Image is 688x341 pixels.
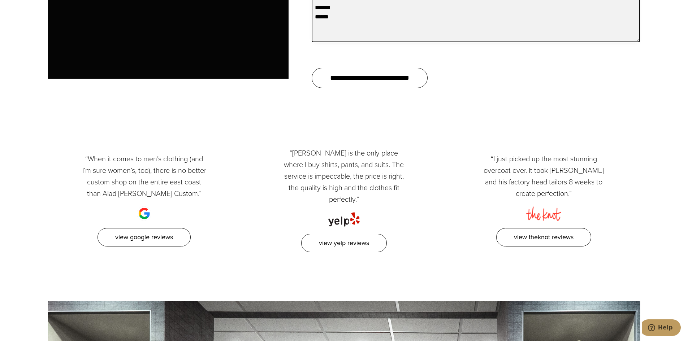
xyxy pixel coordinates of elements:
[526,199,561,221] img: the knot
[98,228,191,246] a: View Google Reviews
[642,319,681,337] iframe: Opens a widget where you can chat to one of our agents
[137,199,151,221] img: google
[481,153,607,199] p: “I just picked up the most stunning overcoat ever. It took [PERSON_NAME] and his factory head tai...
[301,234,387,252] a: View Yelp Reviews
[328,205,360,227] img: yelp
[81,153,207,199] p: “When it comes to men’s clothing (and I’m sure women’s, too), there is no better custom shop on t...
[496,228,591,246] a: View TheKnot Reviews
[281,147,407,205] p: “[PERSON_NAME] is the only place where I buy shirts, pants, and suits. The service is impeccable,...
